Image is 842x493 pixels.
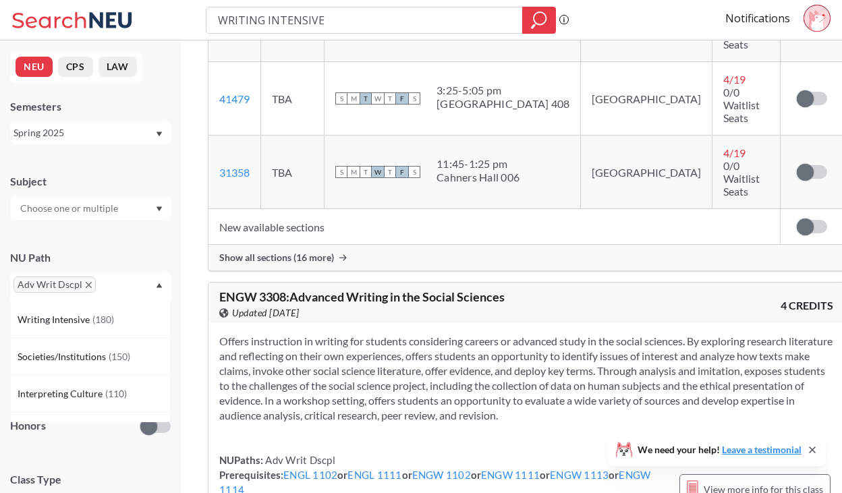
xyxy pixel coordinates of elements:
span: 4 / 19 [723,146,746,159]
span: M [347,166,360,178]
span: We need your help! [638,445,802,455]
svg: Dropdown arrow [156,132,163,137]
td: TBA [261,136,325,209]
span: S [335,166,347,178]
span: W [372,92,384,105]
span: T [384,92,396,105]
input: Choose one or multiple [13,200,127,216]
span: F [396,166,408,178]
a: ENGW 1113 [550,469,609,481]
span: W [372,166,384,178]
span: Adv Writ DscplX to remove pill [13,277,96,293]
a: 41479 [219,92,250,105]
section: Offers instruction in writing for students considering careers or advanced study in the social sc... [219,334,833,423]
span: 0/0 Waitlist Seats [723,159,760,198]
button: NEU [16,57,53,77]
a: ENGL 1102 [283,469,337,481]
a: ENGW 1102 [412,469,471,481]
span: F [396,92,408,105]
div: Adv Writ DscplX to remove pillDropdown arrowWriting Intensive(180)Societies/Institutions(150)Inte... [10,273,171,301]
td: [GEOGRAPHIC_DATA] [581,62,712,136]
a: 31358 [219,166,250,179]
span: S [408,166,420,178]
button: LAW [99,57,137,77]
div: Subject [10,174,171,189]
span: ( 110 ) [105,388,127,399]
div: Cahners Hall 006 [437,171,520,184]
span: Societies/Institutions [18,349,109,364]
span: ( 180 ) [92,314,114,325]
div: Semesters [10,99,171,114]
div: 3:25 - 5:05 pm [437,84,569,97]
span: Adv Writ Dscpl [263,454,335,466]
div: NU Path [10,250,171,265]
div: [GEOGRAPHIC_DATA] 408 [437,97,569,111]
td: TBA [261,62,325,136]
a: Notifications [725,11,790,26]
p: Honors [10,418,46,434]
td: [GEOGRAPHIC_DATA] [581,136,712,209]
span: ENGW 3308 : Advanced Writing in the Social Sciences [219,289,505,304]
span: 4 / 19 [723,73,746,86]
span: ( 150 ) [109,351,130,362]
a: ENGL 1111 [347,469,401,481]
svg: X to remove pill [86,282,92,288]
a: Leave a testimonial [722,444,802,455]
td: New available sections [208,209,781,245]
span: T [384,166,396,178]
span: T [360,166,372,178]
span: S [335,92,347,105]
svg: Dropdown arrow [156,283,163,288]
span: Show all sections (16 more) [219,252,334,264]
div: 11:45 - 1:25 pm [437,157,520,171]
span: Class Type [10,472,171,487]
span: Interpreting Culture [18,386,105,401]
svg: magnifying glass [531,11,547,30]
input: Class, professor, course number, "phrase" [217,9,513,32]
span: T [360,92,372,105]
button: CPS [58,57,93,77]
svg: Dropdown arrow [156,206,163,212]
span: 4 CREDITS [781,298,833,313]
div: magnifying glass [522,7,556,34]
span: Updated [DATE] [232,306,299,320]
div: Dropdown arrow [10,197,171,220]
div: Spring 2025 [13,125,155,140]
a: ENGW 1111 [481,469,540,481]
span: M [347,92,360,105]
span: Writing Intensive [18,312,92,327]
span: S [408,92,420,105]
div: Spring 2025Dropdown arrow [10,122,171,144]
span: 0/0 Waitlist Seats [723,86,760,124]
